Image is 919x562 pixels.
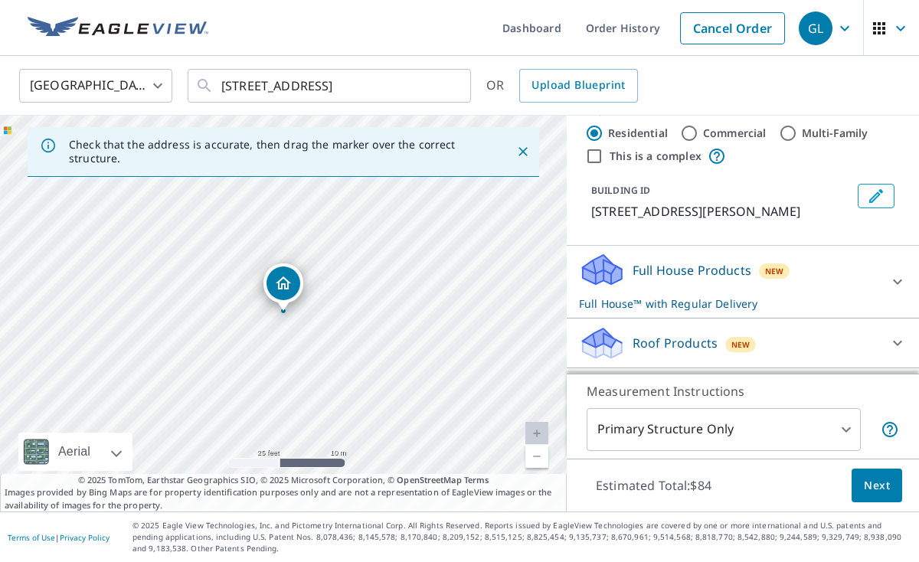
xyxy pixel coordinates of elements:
[69,138,489,165] p: Check that the address is accurate, then drag the marker over the correct structure.
[221,64,440,107] input: Search by address or latitude-longitude
[525,445,548,468] a: Current Level 20, Zoom Out
[579,252,907,312] div: Full House ProductsNewFull House™ with Regular Delivery
[591,202,852,221] p: [STREET_ADDRESS][PERSON_NAME]
[513,142,533,162] button: Close
[765,265,784,277] span: New
[54,433,95,471] div: Aerial
[132,520,911,554] p: © 2025 Eagle View Technologies, Inc. and Pictometry International Corp. All Rights Reserved. Repo...
[263,263,303,311] div: Dropped pin, building 1, Residential property, 2112 9th Ave Huntington, WV 25703
[608,126,668,141] label: Residential
[397,474,461,485] a: OpenStreetMap
[486,69,638,103] div: OR
[579,296,879,312] p: Full House™ with Regular Delivery
[584,469,724,502] p: Estimated Total: $84
[531,76,625,95] span: Upload Blueprint
[519,69,637,103] a: Upload Blueprint
[703,126,767,141] label: Commercial
[8,533,110,542] p: |
[852,469,902,503] button: Next
[591,184,650,197] p: BUILDING ID
[858,184,894,208] button: Edit building 1
[680,12,785,44] a: Cancel Order
[78,474,489,487] span: © 2025 TomTom, Earthstar Geographics SIO, © 2025 Microsoft Corporation, ©
[587,382,899,400] p: Measurement Instructions
[633,334,718,352] p: Roof Products
[633,261,751,279] p: Full House Products
[579,325,907,361] div: Roof ProductsNew
[799,11,832,45] div: GL
[8,532,55,543] a: Terms of Use
[28,17,208,40] img: EV Logo
[525,422,548,445] a: Current Level 20, Zoom In Disabled
[802,126,868,141] label: Multi-Family
[587,408,861,451] div: Primary Structure Only
[881,420,899,439] span: Your report will include only the primary structure on the property. For example, a detached gara...
[610,149,702,164] label: This is a complex
[731,338,751,351] span: New
[19,64,172,107] div: [GEOGRAPHIC_DATA]
[464,474,489,485] a: Terms
[864,476,890,495] span: Next
[60,532,110,543] a: Privacy Policy
[18,433,132,471] div: Aerial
